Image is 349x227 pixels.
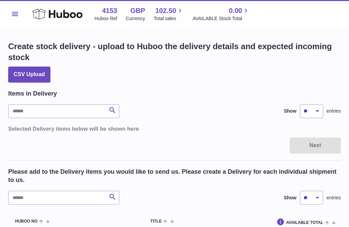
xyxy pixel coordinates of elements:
h2: Items in Delivery [8,89,57,98]
span: Huboo no [15,219,37,224]
label: Show [284,108,297,114]
h1: Create stock delivery - upload to Huboo the delivery details and expected incoming stock [8,41,341,63]
h3: Selected Delivery items below will be shown here [8,125,341,132]
span: AVAILABLE Stock Total [193,15,250,22]
span: Title [150,219,162,224]
span: entries [327,195,341,201]
strong: GBP [130,6,145,15]
span: AVAILABLE Total [286,221,323,225]
strong: 4153 [102,6,117,15]
a: 0.00 AVAILABLE Stock Total [193,6,250,22]
span: 0.00 [229,6,242,15]
div: Currency [126,15,145,22]
label: Show [284,195,297,201]
span: entries [327,108,341,114]
h2: Please add to the Delivery items you would like to send us. Please create a Delivery for each ind... [8,168,341,184]
div: Huboo Ref [94,15,117,22]
a: 102.50 Total sales [154,6,184,22]
span: 102.50 [155,6,176,15]
span: Total sales [154,15,184,22]
button: CSV Upload [8,67,50,83]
